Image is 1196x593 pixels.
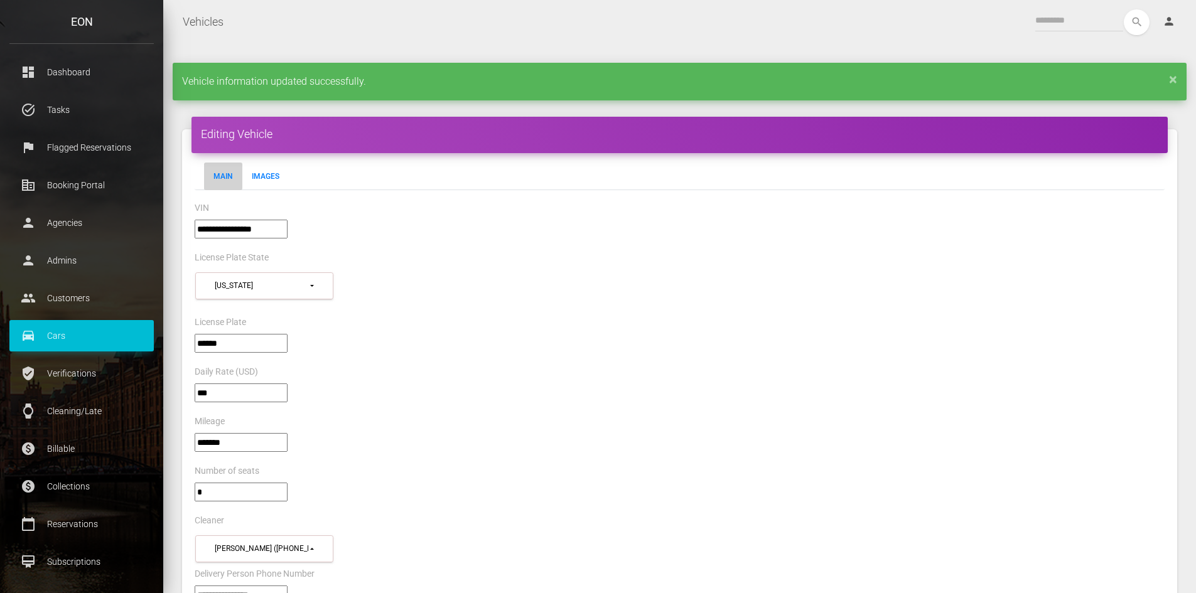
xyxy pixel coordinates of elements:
[19,63,144,82] p: Dashboard
[19,251,144,270] p: Admins
[9,508,154,540] a: calendar_today Reservations
[1124,9,1150,35] button: search
[195,535,333,562] button: James Brooks (+17162540340)
[9,471,154,502] a: paid Collections
[19,552,144,571] p: Subscriptions
[1169,75,1177,83] a: ×
[19,289,144,307] p: Customers
[9,94,154,126] a: task_alt Tasks
[9,320,154,351] a: drive_eta Cars
[9,546,154,577] a: card_membership Subscriptions
[195,272,333,299] button: Nevada
[195,465,259,478] label: Number of seats
[19,138,144,157] p: Flagged Reservations
[9,132,154,163] a: flag Flagged Reservations
[242,163,289,190] a: Images
[19,477,144,496] p: Collections
[195,252,269,264] label: License Plate State
[19,364,144,383] p: Verifications
[1153,9,1187,35] a: person
[195,202,209,215] label: VIN
[215,280,308,291] div: [US_STATE]
[9,358,154,389] a: verified_user Verifications
[9,282,154,314] a: people Customers
[9,169,154,201] a: corporate_fare Booking Portal
[19,326,144,345] p: Cars
[215,543,308,554] div: [PERSON_NAME] ([PHONE_NUMBER])
[9,207,154,238] a: person Agencies
[9,395,154,427] a: watch Cleaning/Late
[183,6,224,38] a: Vehicles
[19,402,144,420] p: Cleaning/Late
[204,163,242,190] a: Main
[19,439,144,458] p: Billable
[195,515,224,527] label: Cleaner
[19,176,144,195] p: Booking Portal
[195,568,315,580] label: Delivery Person Phone Number
[173,63,1187,100] div: Vehicle information updated successfully.
[195,415,225,428] label: Mileage
[19,515,144,533] p: Reservations
[9,56,154,88] a: dashboard Dashboard
[1163,15,1175,28] i: person
[201,126,1158,142] h4: Editing Vehicle
[195,316,246,329] label: License Plate
[19,100,144,119] p: Tasks
[9,245,154,276] a: person Admins
[19,213,144,232] p: Agencies
[9,433,154,464] a: paid Billable
[195,366,258,378] label: Daily Rate (USD)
